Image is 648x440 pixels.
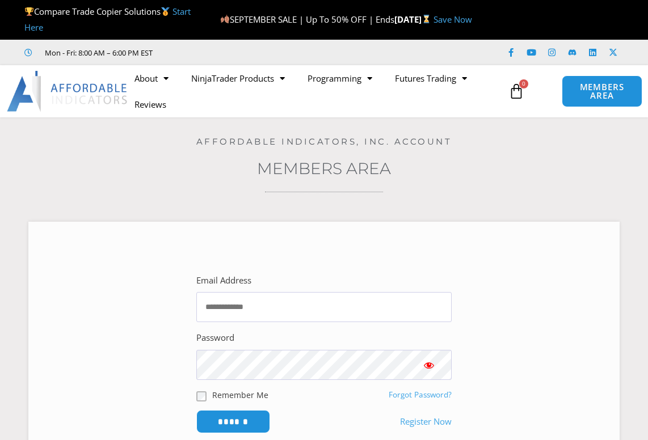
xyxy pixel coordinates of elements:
a: Forgot Password? [389,390,452,400]
a: MEMBERS AREA [562,75,642,107]
span: MEMBERS AREA [574,83,630,100]
span: Mon - Fri: 8:00 AM – 6:00 PM EST [42,46,153,60]
a: Register Now [400,414,452,430]
a: Affordable Indicators, Inc. Account [196,136,452,147]
a: 0 [491,75,541,108]
span: 0 [519,79,528,88]
img: 🥇 [161,7,170,16]
img: 🏆 [25,7,33,16]
span: Compare Trade Copier Solutions [24,6,191,33]
label: Email Address [196,273,251,289]
label: Password [196,330,234,346]
a: Members Area [257,159,391,178]
a: Programming [296,65,384,91]
a: Futures Trading [384,65,478,91]
a: Start Here [24,6,191,33]
img: LogoAI | Affordable Indicators – NinjaTrader [7,71,129,112]
label: Remember Me [212,389,268,401]
img: 🍂 [221,15,229,23]
img: ⌛ [422,15,431,23]
nav: Menu [123,65,506,117]
a: Save Now [434,14,472,25]
a: Reviews [123,91,178,117]
button: Show password [406,350,452,380]
strong: [DATE] [394,14,434,25]
span: SEPTEMBER SALE | Up To 50% OFF | Ends [220,14,394,25]
a: About [123,65,180,91]
iframe: Customer reviews powered by Trustpilot [169,47,339,58]
a: NinjaTrader Products [180,65,296,91]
